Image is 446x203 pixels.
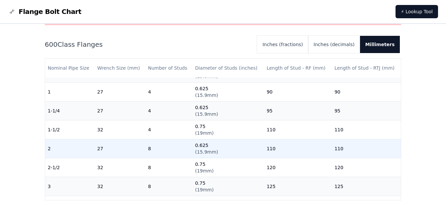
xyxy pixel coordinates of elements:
[45,139,95,158] td: 2
[45,101,95,120] td: 1-1/4
[8,7,81,16] a: Flange Bolt Chart LogoFlange Bolt Chart
[264,158,332,177] td: 120
[45,177,95,196] td: 3
[308,36,360,53] button: Inches (decimals)
[332,177,401,196] td: 125
[332,82,401,101] td: 90
[95,158,145,177] td: 32
[257,36,308,53] button: Inches (fractions)
[145,139,193,158] td: 8
[332,59,401,78] th: Length of Stud - RTJ (mm)
[264,59,332,78] th: Length of Stud - RF (mm)
[8,8,16,16] img: Flange Bolt Chart Logo
[360,36,400,53] button: Millimeters
[195,111,218,117] span: ( 15.9mm )
[264,120,332,139] td: 110
[192,82,264,101] td: 0.625
[45,59,95,78] th: Nominal Pipe Size
[264,177,332,196] td: 125
[95,82,145,101] td: 27
[192,101,264,120] td: 0.625
[145,158,193,177] td: 8
[332,120,401,139] td: 110
[396,5,438,18] a: ⚡ Lookup Tool
[264,82,332,101] td: 90
[192,120,264,139] td: 0.75
[45,158,95,177] td: 2-1/2
[95,101,145,120] td: 27
[95,139,145,158] td: 27
[192,59,264,78] th: Diameter of Studs (inches)
[195,187,214,192] span: ( 19mm )
[95,177,145,196] td: 32
[145,120,193,139] td: 4
[95,59,145,78] th: Wrench Size (mm)
[95,120,145,139] td: 32
[45,82,95,101] td: 1
[195,149,218,155] span: ( 15.9mm )
[264,101,332,120] td: 95
[264,139,332,158] td: 110
[195,74,218,79] span: ( 15.9mm )
[145,82,193,101] td: 4
[145,59,193,78] th: Number of Studs
[332,101,401,120] td: 95
[192,139,264,158] td: 0.625
[45,120,95,139] td: 1-1/2
[192,158,264,177] td: 0.75
[45,40,252,49] h2: 600 Class Flanges
[145,101,193,120] td: 4
[195,93,218,98] span: ( 15.9mm )
[332,158,401,177] td: 120
[145,177,193,196] td: 8
[332,139,401,158] td: 110
[192,177,264,196] td: 0.75
[195,130,214,136] span: ( 19mm )
[19,7,81,16] span: Flange Bolt Chart
[195,168,214,173] span: ( 19mm )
